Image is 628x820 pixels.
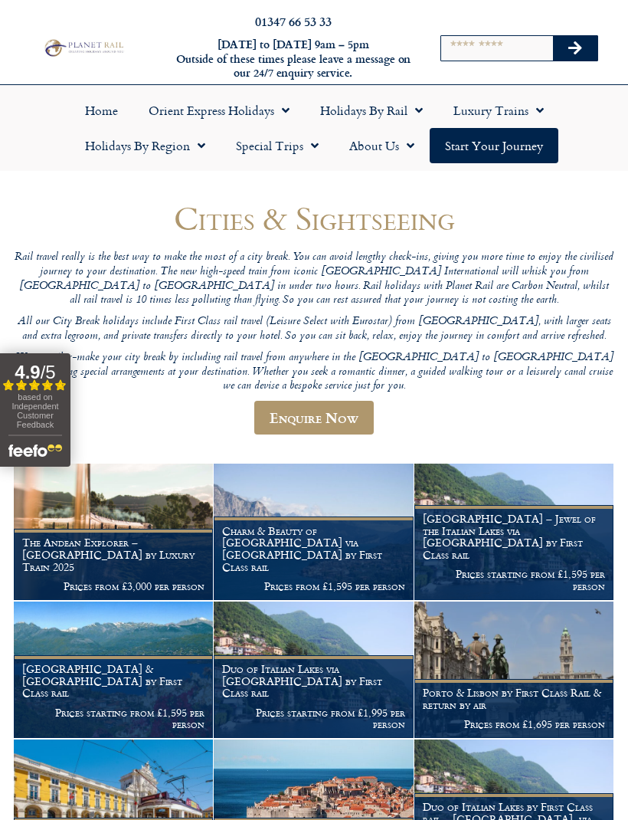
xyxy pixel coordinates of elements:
a: Home [70,93,133,128]
p: Prices from £1,595 per person [222,580,404,592]
a: Holidays by Rail [305,93,438,128]
p: Prices from £3,000 per person [22,580,204,592]
a: The Andean Explorer – [GEOGRAPHIC_DATA] by Luxury Train 2025 Prices from £3,000 per person [14,464,214,601]
a: Porto & Lisbon by First Class Rail & return by air Prices from £1,695 per person [414,602,614,739]
h1: Charm & Beauty of [GEOGRAPHIC_DATA] via [GEOGRAPHIC_DATA] by First Class rail [222,525,404,573]
h1: Cities & Sightseeing [14,200,614,236]
a: Holidays by Region [70,128,221,163]
p: Prices starting from £1,595 per person [423,568,605,592]
p: Prices starting from £1,595 per person [22,707,204,731]
h1: [GEOGRAPHIC_DATA] & [GEOGRAPHIC_DATA] by First Class rail [22,663,204,699]
a: [GEOGRAPHIC_DATA] – Jewel of the Italian Lakes via [GEOGRAPHIC_DATA] by First Class rail Prices s... [414,464,614,601]
h6: [DATE] to [DATE] 9am – 5pm Outside of these times please leave a message on our 24/7 enquiry serv... [172,38,415,80]
p: Prices from £1,695 per person [423,718,605,730]
a: Luxury Trains [438,93,559,128]
a: 01347 66 53 33 [255,12,332,30]
p: All our City Break holidays include First Class rail travel (Leisure Select with Eurostar) from [... [14,315,614,343]
h1: Duo of Italian Lakes via [GEOGRAPHIC_DATA] by First Class rail [222,663,404,699]
h1: [GEOGRAPHIC_DATA] – Jewel of the Italian Lakes via [GEOGRAPHIC_DATA] by First Class rail [423,513,605,561]
h1: The Andean Explorer – [GEOGRAPHIC_DATA] by Luxury Train 2025 [22,536,204,572]
a: Orient Express Holidays [133,93,305,128]
p: We can tailor-make your city break by including rail travel from anywhere in the [GEOGRAPHIC_DATA... [14,351,614,394]
p: Prices starting from £1,995 per person [222,707,404,731]
img: Planet Rail Train Holidays Logo [41,38,126,58]
a: About Us [334,128,430,163]
a: Enquire Now [254,401,374,435]
h1: Porto & Lisbon by First Class Rail & return by air [423,687,605,711]
nav: Menu [8,93,620,163]
a: [GEOGRAPHIC_DATA] & [GEOGRAPHIC_DATA] by First Class rail Prices starting from £1,595 per person [14,602,214,739]
a: Special Trips [221,128,334,163]
a: Charm & Beauty of [GEOGRAPHIC_DATA] via [GEOGRAPHIC_DATA] by First Class rail Prices from £1,595 ... [214,464,414,601]
a: Duo of Italian Lakes via [GEOGRAPHIC_DATA] by First Class rail Prices starting from £1,995 per pe... [214,602,414,739]
button: Search [553,36,597,61]
p: Rail travel really is the best way to make the most of a city break. You can avoid lengthy check-... [14,251,614,308]
a: Start your Journey [430,128,558,163]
